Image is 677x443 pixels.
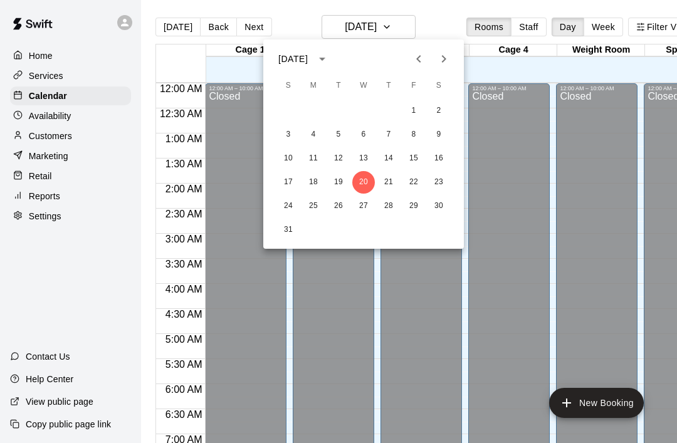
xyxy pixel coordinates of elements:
button: 8 [402,123,425,146]
button: 4 [302,123,325,146]
button: 1 [402,100,425,122]
span: Friday [402,73,425,98]
span: Sunday [277,73,300,98]
button: 14 [377,147,400,170]
button: 28 [377,195,400,217]
button: 23 [428,171,450,194]
button: 30 [428,195,450,217]
button: calendar view is open, switch to year view [312,48,333,70]
button: 27 [352,195,375,217]
button: 15 [402,147,425,170]
button: 22 [402,171,425,194]
button: 29 [402,195,425,217]
button: 26 [327,195,350,217]
div: [DATE] [278,53,308,66]
button: 25 [302,195,325,217]
button: 11 [302,147,325,170]
button: 5 [327,123,350,146]
button: 3 [277,123,300,146]
button: 16 [428,147,450,170]
button: 7 [377,123,400,146]
button: 13 [352,147,375,170]
span: Tuesday [327,73,350,98]
span: Saturday [428,73,450,98]
button: 31 [277,219,300,241]
span: Monday [302,73,325,98]
button: Previous month [406,46,431,71]
button: 2 [428,100,450,122]
button: 20 [352,171,375,194]
button: 9 [428,123,450,146]
button: 12 [327,147,350,170]
button: 19 [327,171,350,194]
button: 24 [277,195,300,217]
button: 6 [352,123,375,146]
span: Wednesday [352,73,375,98]
button: 10 [277,147,300,170]
span: Thursday [377,73,400,98]
button: 18 [302,171,325,194]
button: Next month [431,46,456,71]
button: 21 [377,171,400,194]
button: 17 [277,171,300,194]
